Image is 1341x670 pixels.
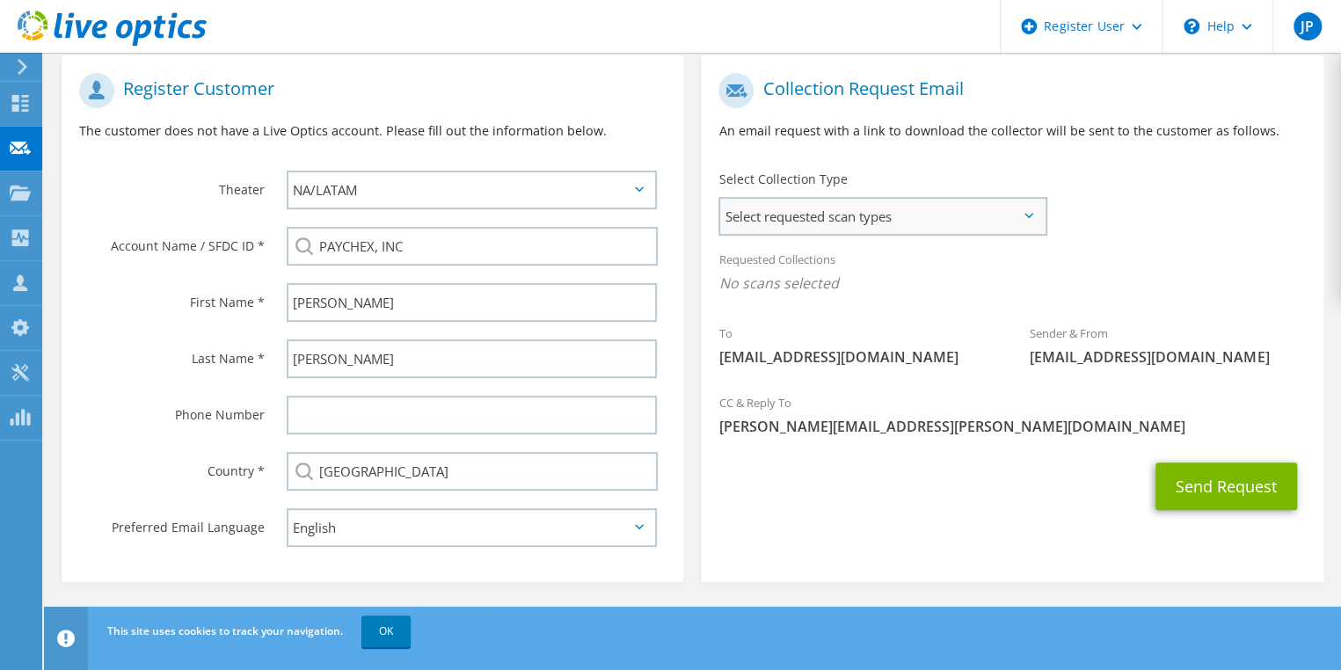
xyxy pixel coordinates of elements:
[1155,462,1297,510] button: Send Request
[718,347,995,367] span: [EMAIL_ADDRESS][DOMAIN_NAME]
[79,339,265,368] label: Last Name *
[701,315,1012,375] div: To
[1030,347,1306,367] span: [EMAIL_ADDRESS][DOMAIN_NAME]
[79,283,265,311] label: First Name *
[79,227,265,255] label: Account Name / SFDC ID *
[1012,315,1323,375] div: Sender & From
[79,73,657,108] h1: Register Customer
[1184,18,1199,34] svg: \n
[718,121,1305,141] p: An email request with a link to download the collector will be sent to the customer as follows.
[720,199,1045,234] span: Select requested scan types
[79,452,265,480] label: Country *
[701,384,1323,445] div: CC & Reply To
[79,396,265,424] label: Phone Number
[718,273,1305,293] span: No scans selected
[107,623,343,638] span: This site uses cookies to track your navigation.
[701,241,1323,306] div: Requested Collections
[361,615,411,647] a: OK
[718,417,1305,436] span: [PERSON_NAME][EMAIL_ADDRESS][PERSON_NAME][DOMAIN_NAME]
[79,508,265,536] label: Preferred Email Language
[718,171,847,188] label: Select Collection Type
[79,171,265,199] label: Theater
[1294,12,1322,40] span: JP
[718,73,1296,108] h1: Collection Request Email
[79,121,666,141] p: The customer does not have a Live Optics account. Please fill out the information below.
